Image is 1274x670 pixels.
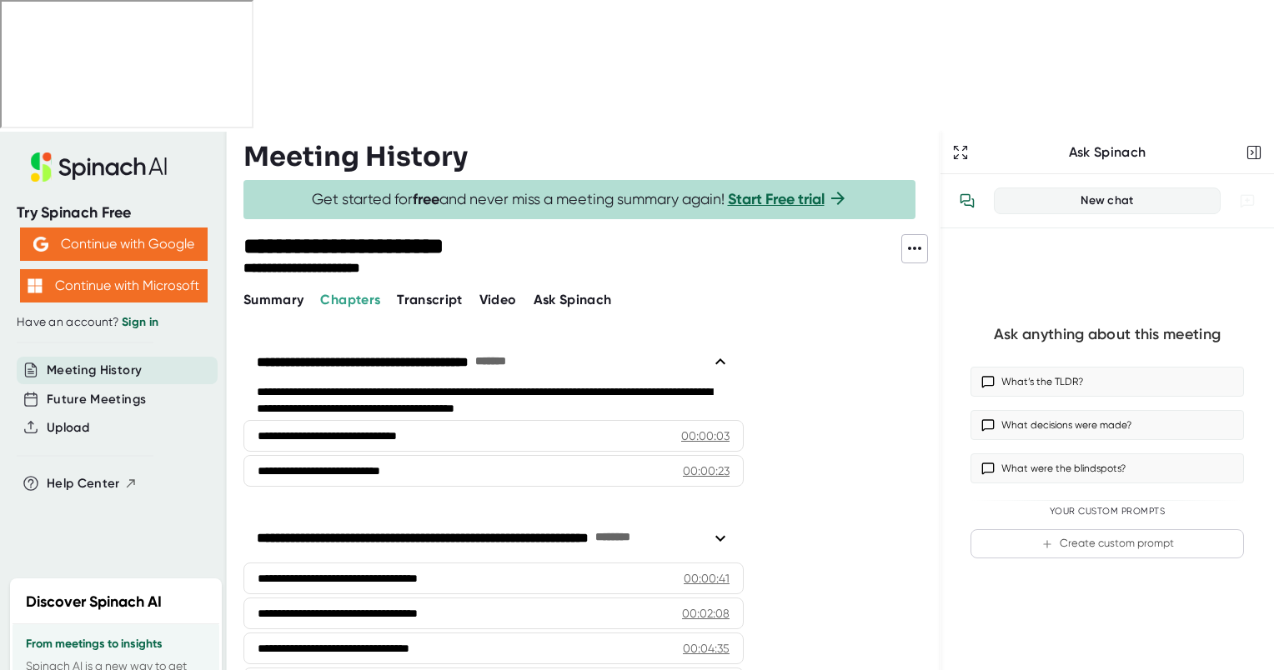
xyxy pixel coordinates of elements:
button: Video [479,290,517,310]
a: Sign in [122,315,158,329]
button: Chapters [320,290,380,310]
button: Future Meetings [47,390,146,409]
div: Have an account? [17,315,210,330]
button: Meeting History [47,361,142,380]
span: Summary [243,292,303,307]
span: Ask Spinach [534,292,612,307]
h2: Discover Spinach AI [26,591,162,613]
button: Expand to Ask Spinach page [949,141,972,164]
div: 00:04:35 [683,640,730,657]
button: What decisions were made? [971,410,1244,440]
button: Continue with Google [20,227,208,261]
div: 00:00:41 [684,570,730,587]
button: View conversation history [950,184,984,217]
h3: From meetings to insights [26,637,206,651]
button: What’s the TLDR? [971,367,1244,397]
button: Ask Spinach [534,290,612,310]
div: 00:00:23 [683,462,730,479]
button: Continue with Microsoft [20,269,208,302]
div: Ask anything about this meeting [994,325,1221,344]
span: Transcript [397,292,463,307]
button: Close conversation sidebar [1242,141,1266,164]
a: Start Free trial [728,190,825,208]
button: What were the blindspots? [971,453,1244,483]
span: Video [479,292,517,307]
h3: Meeting History [243,141,468,172]
img: Aehbyd4JwY73AAAAAElFTkSuQmCC [33,237,48,252]
button: Help Center [47,474,138,493]
button: Summary [243,290,303,310]
button: Upload [47,418,89,437]
span: Help Center [47,474,120,493]
div: New chat [1005,193,1210,208]
div: Your Custom Prompts [971,506,1244,517]
span: Chapters [320,292,380,307]
div: Try Spinach Free [17,203,210,222]
button: Create custom prompt [971,529,1244,558]
b: free [413,190,439,208]
div: 00:00:03 [681,427,730,444]
button: Transcript [397,290,463,310]
div: Ask Spinach [972,144,1242,161]
div: 00:02:08 [682,605,730,622]
span: Get started for and never miss a meeting summary again! [312,190,848,209]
